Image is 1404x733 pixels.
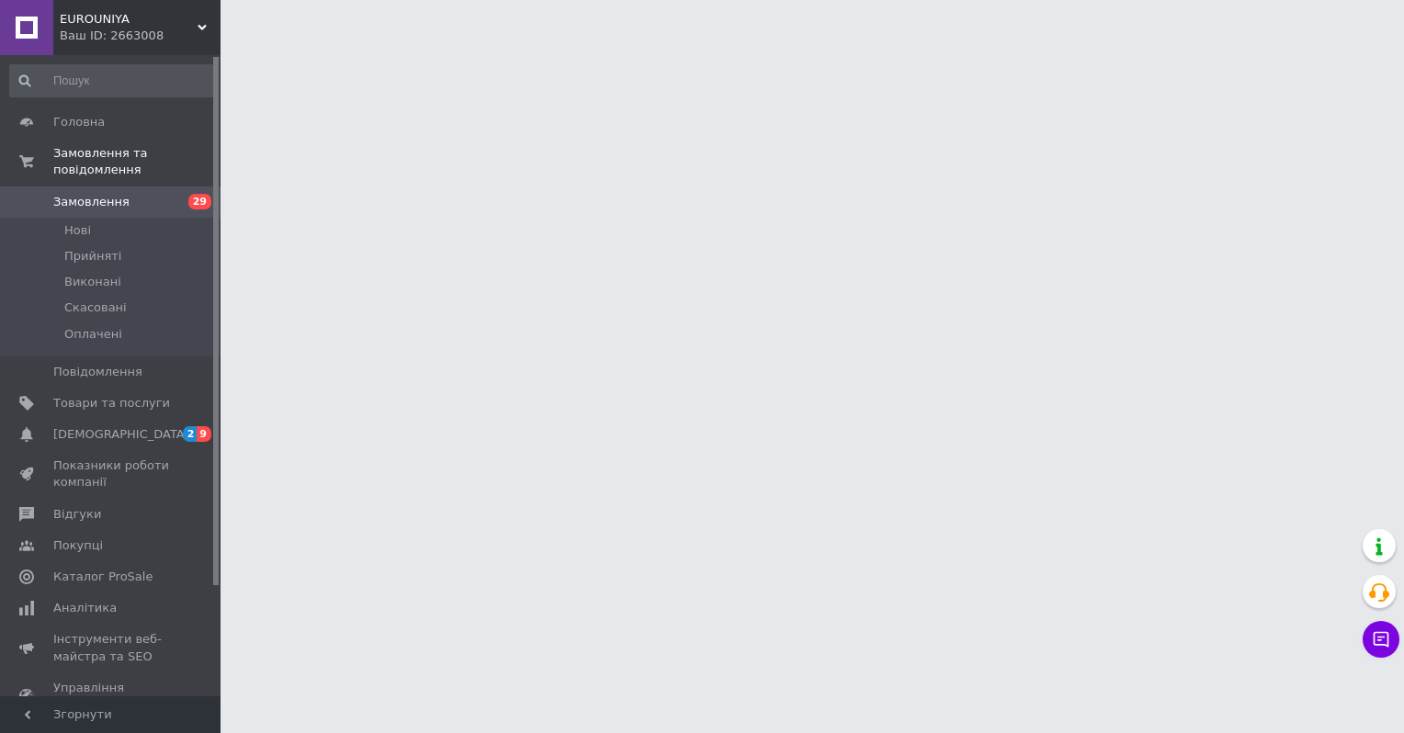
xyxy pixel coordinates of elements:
[64,326,122,343] span: Оплачені
[60,11,198,28] span: EUROUNIYA
[53,395,170,412] span: Товари та послуги
[1363,621,1399,658] button: Чат з покупцем
[53,506,101,523] span: Відгуки
[188,194,211,209] span: 29
[53,426,189,443] span: [DEMOGRAPHIC_DATA]
[64,299,127,316] span: Скасовані
[53,569,153,585] span: Каталог ProSale
[53,631,170,664] span: Інструменти веб-майстра та SEO
[64,248,121,265] span: Прийняті
[60,28,221,44] div: Ваш ID: 2663008
[183,426,198,442] span: 2
[53,114,105,130] span: Головна
[197,426,211,442] span: 9
[53,600,117,616] span: Аналітика
[53,680,170,713] span: Управління сайтом
[53,537,103,554] span: Покупці
[53,457,170,491] span: Показники роботи компанії
[53,364,142,380] span: Повідомлення
[64,274,121,290] span: Виконані
[64,222,91,239] span: Нові
[53,194,130,210] span: Замовлення
[9,64,216,97] input: Пошук
[53,145,221,178] span: Замовлення та повідомлення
